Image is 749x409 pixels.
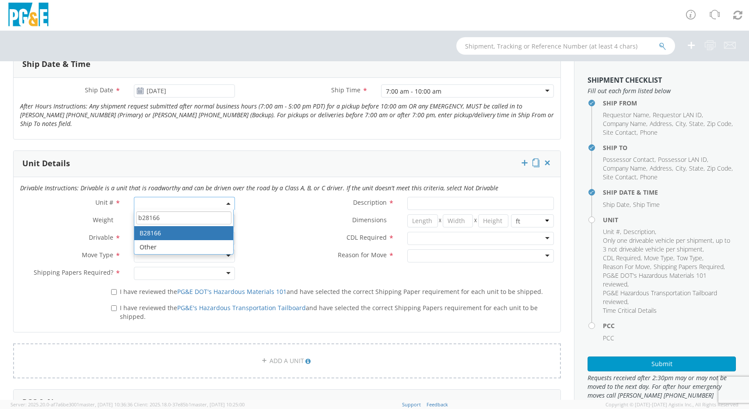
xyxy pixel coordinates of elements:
[623,227,655,236] span: Description
[603,271,734,289] li: ,
[191,401,245,408] span: master, [DATE] 10:25:00
[633,200,660,209] span: Ship Time
[650,119,673,128] li: ,
[588,75,662,85] strong: Shipment Checklist
[603,227,621,236] li: ,
[605,401,738,408] span: Copyright © [DATE]-[DATE] Agistix Inc., All Rights Reserved
[603,289,734,306] li: ,
[658,155,708,164] li: ,
[650,164,673,173] li: ,
[603,173,637,181] span: Site Contact
[603,128,638,137] li: ,
[443,214,473,227] input: Width
[473,214,478,227] span: X
[331,86,360,94] span: Ship Time
[456,37,675,55] input: Shipment, Tracking or Reference Number (at least 4 chars)
[93,216,113,224] span: Weight
[677,254,702,262] span: Tow Type
[20,102,554,128] i: After Hours Instructions: Any shipment request submitted after normal business hours (7:00 am - 5...
[13,343,561,378] a: ADD A UNIT
[707,164,733,173] li: ,
[111,305,117,311] input: I have reviewed thePG&E's Hazardous Transportation Tailboardand have selected the correct Shippin...
[353,198,387,206] span: Description
[603,227,620,236] span: Unit #
[603,144,736,151] h4: Ship To
[603,200,631,209] li: ,
[603,322,736,329] h4: PCC
[34,268,113,276] span: Shipping Papers Required?
[407,214,437,227] input: Length
[134,401,245,408] span: Client: 2025.18.0-37e85b1
[603,254,640,262] span: CDL Required
[644,254,673,262] span: Move Type
[386,87,441,96] div: 7:00 am - 10:00 am
[675,119,687,128] li: ,
[603,128,637,136] span: Site Contact
[603,111,649,119] span: Requestor Name
[689,119,705,128] li: ,
[707,119,733,128] li: ,
[658,155,707,164] span: Possessor LAN ID
[177,287,287,296] a: PG&E DOT's Hazardous Materials 101
[654,262,724,271] span: Shipping Papers Required
[603,262,651,271] li: ,
[675,119,686,128] span: City
[338,251,387,259] span: Reason for Move
[650,164,672,172] span: Address
[402,401,421,408] a: Support
[603,100,736,106] h4: Ship From
[689,164,705,173] li: ,
[650,119,672,128] span: Address
[134,226,233,240] li: B28166
[352,216,387,224] span: Dimensions
[689,119,703,128] span: State
[640,128,658,136] span: Phone
[10,401,133,408] span: Server: 2025.20.0-af7a6be3001
[111,289,117,295] input: I have reviewed thePG&E DOT's Hazardous Materials 101and have selected the correct Shipping Paper...
[689,164,703,172] span: State
[707,119,731,128] span: Zip Code
[120,287,543,296] span: I have reviewed the and have selected the correct Shipping Paper requirement for each unit to be ...
[603,236,734,254] li: ,
[22,398,71,407] h3: PCC & Notes
[346,233,387,241] span: CDL Required
[654,262,725,271] li: ,
[427,401,448,408] a: Feedback
[85,86,113,94] span: Ship Date
[603,236,730,253] span: Only one driveable vehicle per shipment, up to 3 not driveable vehicle per shipment
[82,251,113,259] span: Move Type
[478,214,508,227] input: Height
[603,119,647,128] li: ,
[603,155,656,164] li: ,
[603,289,717,306] span: PG&E Hazardous Transportation Tailboard reviewed
[677,254,703,262] li: ,
[588,87,736,95] span: Fill out each form listed below
[653,111,703,119] li: ,
[675,164,687,173] li: ,
[603,173,638,182] li: ,
[120,304,538,321] span: I have reviewed the and have selected the correct Shipping Papers requirement for each unit to be...
[603,164,647,173] li: ,
[603,111,651,119] li: ,
[20,184,498,192] i: Drivable Instructions: Drivable is a unit that is roadworthy and can be driven over the road by a...
[22,60,91,69] h3: Ship Date & Time
[134,240,233,254] li: Other
[707,164,731,172] span: Zip Code
[7,3,50,28] img: pge-logo-06675f144f4cfa6a6814.png
[644,254,675,262] li: ,
[603,306,657,315] span: Time Critical Details
[603,119,646,128] span: Company Name
[95,198,113,206] span: Unit #
[603,155,654,164] span: Possessor Contact
[22,159,70,168] h3: Unit Details
[588,357,736,371] button: Submit
[603,200,630,209] span: Ship Date
[603,334,614,342] span: PCC
[603,217,736,223] h4: Unit
[623,227,656,236] li: ,
[603,164,646,172] span: Company Name
[177,304,306,312] a: PG&E's Hazardous Transportation Tailboard
[603,189,736,196] h4: Ship Date & Time
[79,401,133,408] span: master, [DATE] 10:36:36
[603,262,650,271] span: Reason For Move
